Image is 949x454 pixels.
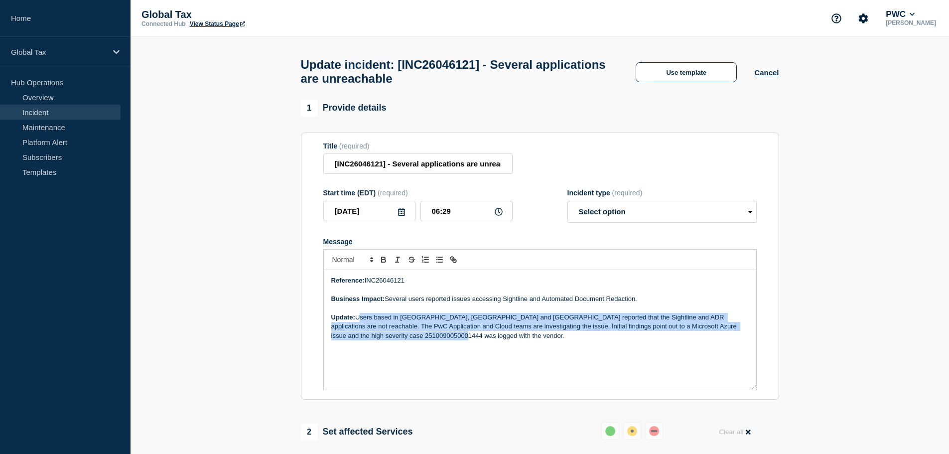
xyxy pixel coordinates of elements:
[826,8,847,29] button: Support
[328,254,377,266] span: Font size
[567,189,757,197] div: Incident type
[612,189,643,197] span: (required)
[301,58,619,86] h1: Update incident: [INC26046121] - Several applications are unreachable
[884,9,917,19] button: PWC
[601,422,619,440] button: up
[391,254,405,266] button: Toggle italic text
[605,426,615,436] div: up
[141,9,341,20] p: Global Tax
[418,254,432,266] button: Toggle ordered list
[190,20,245,27] a: View Status Page
[323,142,513,150] div: Title
[446,254,460,266] button: Toggle link
[301,424,318,441] span: 2
[649,426,659,436] div: down
[331,295,749,303] p: Several users reported issues accessing Sightline and Automated Document Redaction.
[323,201,415,221] input: YYYY-MM-DD
[331,277,365,284] strong: Reference:
[301,100,318,117] span: 1
[323,153,513,174] input: Title
[331,313,355,321] strong: Update:
[645,422,663,440] button: down
[331,276,749,285] p: INC26046121
[754,68,779,77] button: Cancel
[627,426,637,436] div: affected
[636,62,737,82] button: Use template
[420,201,513,221] input: HH:MM
[331,295,385,303] strong: Business Impact:
[884,19,938,26] p: [PERSON_NAME]
[405,254,418,266] button: Toggle strikethrough text
[377,254,391,266] button: Toggle bold text
[432,254,446,266] button: Toggle bulleted list
[11,48,107,56] p: Global Tax
[339,142,370,150] span: (required)
[378,189,408,197] span: (required)
[567,201,757,223] select: Incident type
[301,424,413,441] div: Set affected Services
[323,189,513,197] div: Start time (EDT)
[323,238,757,246] div: Message
[324,270,756,390] div: Message
[853,8,874,29] button: Account settings
[623,422,641,440] button: affected
[141,20,186,27] p: Connected Hub
[301,100,387,117] div: Provide details
[713,422,756,442] button: Clear all
[331,313,749,340] p: Users based in [GEOGRAPHIC_DATA], [GEOGRAPHIC_DATA] and [GEOGRAPHIC_DATA] reported that the Sight...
